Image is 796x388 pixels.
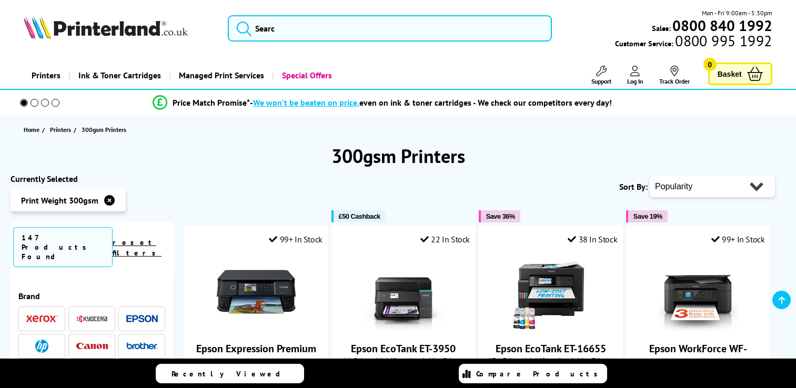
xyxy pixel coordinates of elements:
[627,77,643,85] span: Log In
[35,340,48,353] img: HP
[672,16,772,35] b: 0800 840 1992
[351,342,456,355] a: Epson EcoTank ET-3950
[76,343,108,350] img: Canon
[615,36,772,48] span: Customer Service:
[26,312,58,325] a: Xerox
[24,124,42,135] a: Home
[196,342,316,369] a: Epson Expression Premium XP-6100
[5,94,759,112] li: modal_Promise
[671,21,772,30] a: 0800 840 1992
[18,291,165,301] span: Brand
[659,323,738,333] a: Epson WorkForce WF-2910DWF
[76,315,108,323] img: Kyocera
[708,63,772,85] a: Basket 0
[337,355,470,365] span: A4 Colour Multifunction Inkjet Printer
[173,97,250,108] span: Price Match Promise*
[217,323,296,333] a: Epson Expression Premium XP-6100
[511,252,590,331] img: Epson EcoTank ET-16655
[627,66,643,85] a: Log In
[24,62,68,89] a: Printers
[76,312,108,325] a: Kyocera
[703,58,717,71] span: 0
[126,312,158,325] a: Epson
[253,97,359,108] span: We won’t be beaten on price,
[250,97,612,108] div: - even on ink & toner cartridges - We check our competitors every day!
[364,323,443,333] a: Epson EcoTank ET-3950
[82,126,126,134] span: 300gsm Printers
[568,234,617,244] div: 38 In Stock
[50,124,74,135] a: Printers
[702,8,772,18] span: Mon - Fri 9:00am - 5:30pm
[76,340,108,353] a: Canon
[24,16,188,39] img: Printerland Logo
[673,36,772,46] span: 0800 995 1992
[633,212,662,220] span: Save 19%
[113,238,162,258] a: reset filters
[652,23,671,33] span: Sales:
[50,124,71,135] span: Printers
[486,212,515,220] span: Save 36%
[11,173,173,184] div: Currently Selected
[78,62,161,89] span: Ink & Toner Cartridges
[459,364,607,383] a: Compare Products
[711,234,765,244] div: 99+ In Stock
[626,210,668,222] button: Save 19%
[68,62,169,89] a: Ink & Toner Cartridges
[126,340,158,353] a: Brother
[21,195,98,206] span: Print Weight 300gsm
[269,234,323,244] div: 99+ In Stock
[228,15,552,42] input: Searc
[26,315,58,322] img: Xerox
[619,181,648,192] span: Sort By:
[24,16,215,41] a: Printerland Logo
[591,77,611,85] span: Support
[169,62,272,89] a: Managed Print Services
[331,210,386,222] button: £50 Cashback
[156,364,304,383] a: Recently Viewed
[659,252,738,331] img: Epson WorkForce WF-2910DWF
[479,210,520,222] button: Save 36%
[649,342,747,369] a: Epson WorkForce WF-2910DWF
[511,323,590,333] a: Epson EcoTank ET-16655
[126,342,158,350] img: Brother
[13,227,113,267] span: 147 Products Found
[718,67,742,81] span: Basket
[485,355,617,365] span: A3+ Colour Multifunction Inkjet Printer
[364,252,443,331] img: Epson EcoTank ET-3950
[217,252,296,331] img: Epson Expression Premium XP-6100
[11,144,785,168] h1: 300gsm Printers
[272,62,340,89] a: Special Offers
[496,342,606,355] a: Epson EcoTank ET-16655
[172,369,291,379] span: Recently Viewed
[26,340,58,353] a: HP
[420,234,470,244] div: 22 In Stock
[659,66,690,85] a: Track Order
[339,212,380,220] span: £50 Cashback
[126,315,158,323] img: Epson
[476,369,603,379] span: Compare Products
[591,66,611,85] a: Support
